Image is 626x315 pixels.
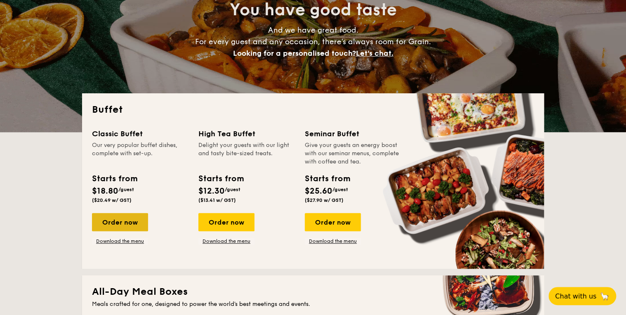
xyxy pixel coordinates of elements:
[198,173,243,185] div: Starts from
[118,187,134,192] span: /guest
[92,238,148,244] a: Download the menu
[92,197,132,203] span: ($20.49 w/ GST)
[92,173,137,185] div: Starts from
[92,285,534,298] h2: All-Day Meal Boxes
[305,197,344,203] span: ($27.90 w/ GST)
[92,300,534,308] div: Meals crafted for one, designed to power the world's best meetings and events.
[92,128,188,140] div: Classic Buffet
[305,186,332,196] span: $25.60
[233,49,356,58] span: Looking for a personalised touch?
[198,213,254,231] div: Order now
[198,197,236,203] span: ($13.41 w/ GST)
[356,49,393,58] span: Let's chat.
[198,238,254,244] a: Download the menu
[305,128,401,140] div: Seminar Buffet
[555,292,596,300] span: Chat with us
[305,213,361,231] div: Order now
[332,187,348,192] span: /guest
[92,186,118,196] span: $18.80
[92,213,148,231] div: Order now
[195,26,431,58] span: And we have great food. For every guest and any occasion, there’s always room for Grain.
[305,173,350,185] div: Starts from
[92,141,188,166] div: Our very popular buffet dishes, complete with set-up.
[225,187,240,192] span: /guest
[600,291,610,301] span: 🦙
[548,287,616,305] button: Chat with us🦙
[198,128,295,140] div: High Tea Buffet
[198,186,225,196] span: $12.30
[198,141,295,166] div: Delight your guests with our light and tasty bite-sized treats.
[305,238,361,244] a: Download the menu
[305,141,401,166] div: Give your guests an energy boost with our seminar menus, complete with coffee and tea.
[92,103,534,116] h2: Buffet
